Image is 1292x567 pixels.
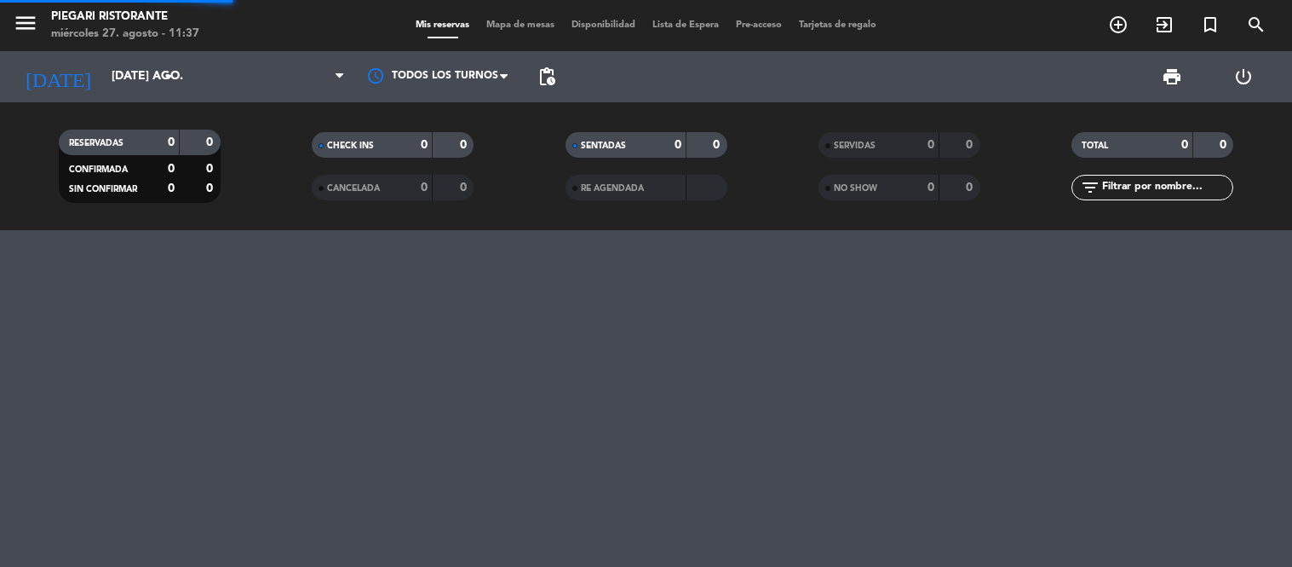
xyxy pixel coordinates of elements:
span: Mapa de mesas [478,20,563,30]
strong: 0 [168,163,175,175]
i: exit_to_app [1154,14,1174,35]
strong: 0 [1220,139,1230,151]
span: Lista de Espera [644,20,727,30]
strong: 0 [1181,139,1188,151]
span: CANCELADA [327,184,380,193]
span: Disponibilidad [563,20,644,30]
strong: 0 [927,182,934,194]
strong: 0 [927,139,934,151]
i: turned_in_not [1200,14,1220,35]
i: search [1246,14,1266,35]
strong: 0 [460,182,470,194]
strong: 0 [206,182,216,194]
span: Tarjetas de regalo [790,20,885,30]
strong: 0 [421,182,428,194]
strong: 0 [966,182,976,194]
span: CHECK INS [327,142,374,150]
i: menu [13,10,38,36]
i: filter_list [1080,177,1100,198]
strong: 0 [675,139,681,151]
strong: 0 [206,163,216,175]
span: CONFIRMADA [69,165,128,174]
span: RE AGENDADA [581,184,644,193]
button: menu [13,10,38,42]
span: RESERVADAS [69,139,123,148]
span: print [1162,67,1182,87]
strong: 0 [713,139,723,151]
div: Piegari Ristorante [51,9,199,26]
span: pending_actions [537,67,557,87]
strong: 0 [168,136,175,148]
div: LOG OUT [1208,51,1279,102]
i: [DATE] [13,58,103,95]
strong: 0 [460,139,470,151]
span: Pre-acceso [727,20,790,30]
strong: 0 [966,139,976,151]
i: power_settings_new [1233,67,1254,87]
div: miércoles 27. agosto - 11:37 [51,26,199,43]
span: NO SHOW [834,184,877,193]
strong: 0 [421,139,428,151]
span: SIN CONFIRMAR [69,185,137,194]
span: TOTAL [1082,142,1108,150]
span: Mis reservas [407,20,478,30]
span: SERVIDAS [834,142,876,150]
i: arrow_drop_down [158,67,179,87]
strong: 0 [206,136,216,148]
i: add_circle_outline [1108,14,1128,35]
input: Filtrar por nombre... [1100,178,1232,197]
strong: 0 [168,182,175,194]
span: SENTADAS [581,142,626,150]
